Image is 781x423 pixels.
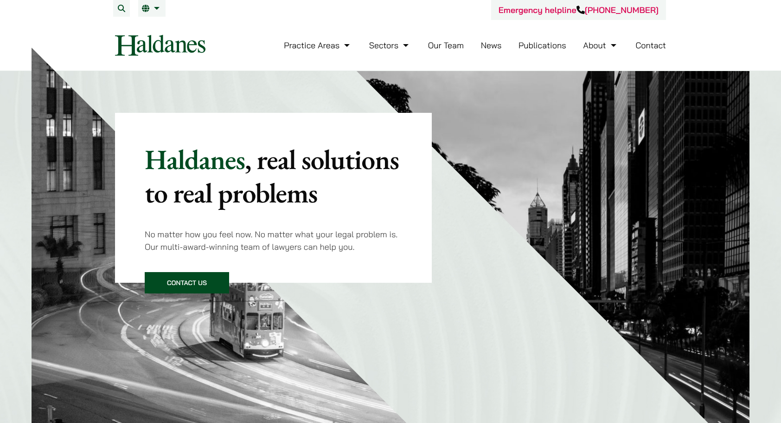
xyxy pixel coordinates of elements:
[145,228,402,253] p: No matter how you feel now. No matter what your legal problem is. Our multi-award-winning team of...
[142,5,162,12] a: EN
[115,35,205,56] img: Logo of Haldanes
[284,40,352,51] a: Practice Areas
[428,40,464,51] a: Our Team
[145,141,399,211] mark: , real solutions to real problems
[583,40,618,51] a: About
[635,40,666,51] a: Contact
[499,5,659,15] a: Emergency helpline[PHONE_NUMBER]
[369,40,411,51] a: Sectors
[145,143,402,209] p: Haldanes
[519,40,566,51] a: Publications
[481,40,502,51] a: News
[145,272,229,293] a: Contact Us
